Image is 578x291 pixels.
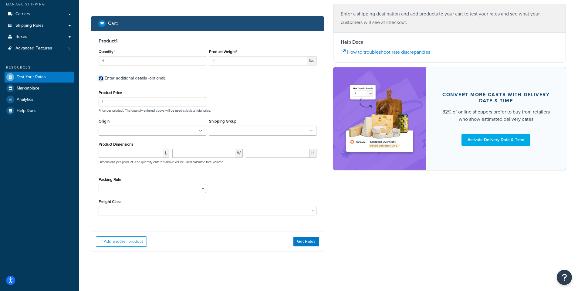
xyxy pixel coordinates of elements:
img: feature-image-ddt-36eae7f7280da8017bfb280eaccd9c446f90b1fe08728e4019434db127062ab4.png [342,76,417,161]
a: Marketplace [5,83,74,94]
span: W [235,149,243,158]
span: L [163,149,169,158]
a: Carriers [5,8,74,20]
h2: Cart : [108,21,118,26]
span: Test Your Rates [17,75,46,80]
span: Shipping Rules [15,23,44,28]
span: Marketplace [17,86,39,91]
div: Enter additional details (optional) [105,74,165,83]
button: Add another product [96,236,147,247]
div: Manage Shipping [5,2,74,7]
a: Boxes [5,31,74,42]
li: Advanced Features [5,43,74,54]
span: Help Docs [17,108,36,113]
input: 0.00 [209,56,307,65]
label: Freight Class [99,199,121,204]
span: Carriers [15,12,30,17]
input: Enter additional details (optional) [99,76,103,81]
label: Origin [99,119,110,124]
span: Analytics [17,97,33,102]
span: Boxes [15,34,27,39]
a: Advanced Features5 [5,43,74,54]
div: 82% of online shoppers prefer to buy from retailers who show estimated delivery dates [441,108,552,123]
button: Get Rates [293,237,319,246]
span: 5 [68,46,70,51]
a: Analytics [5,94,74,105]
label: Shipping Group [209,119,237,124]
div: Convert more carts with delivery date & time [441,92,552,104]
button: Open Resource Center [557,270,572,285]
label: Product Price [99,90,122,95]
label: Quantity* [99,49,115,54]
div: Resources [5,65,74,70]
a: Help Docs [5,105,74,116]
a: Activate Delivery Date & Time [461,134,530,146]
p: Dimensions per product. The quantity entered above will be used calculate total volume. [97,160,224,164]
p: Enter a shipping destination and add products to your cart to test your rates and see what your c... [341,10,559,27]
h4: Help Docs [341,39,559,46]
span: Advanced Features [15,46,52,51]
label: Product Weight* [209,49,237,54]
span: lbs [307,56,316,65]
label: Packing Rule [99,177,121,182]
p: Price per product. The quantity entered above will be used calculate total price. [97,108,318,113]
label: Product Dimensions [99,142,133,147]
a: How to troubleshoot rate discrepancies [341,49,430,56]
h3: Product 1 [99,38,316,44]
input: 0.0 [99,56,206,65]
a: Shipping Rules [5,20,74,31]
span: H [309,149,316,158]
a: Test Your Rates [5,72,74,83]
